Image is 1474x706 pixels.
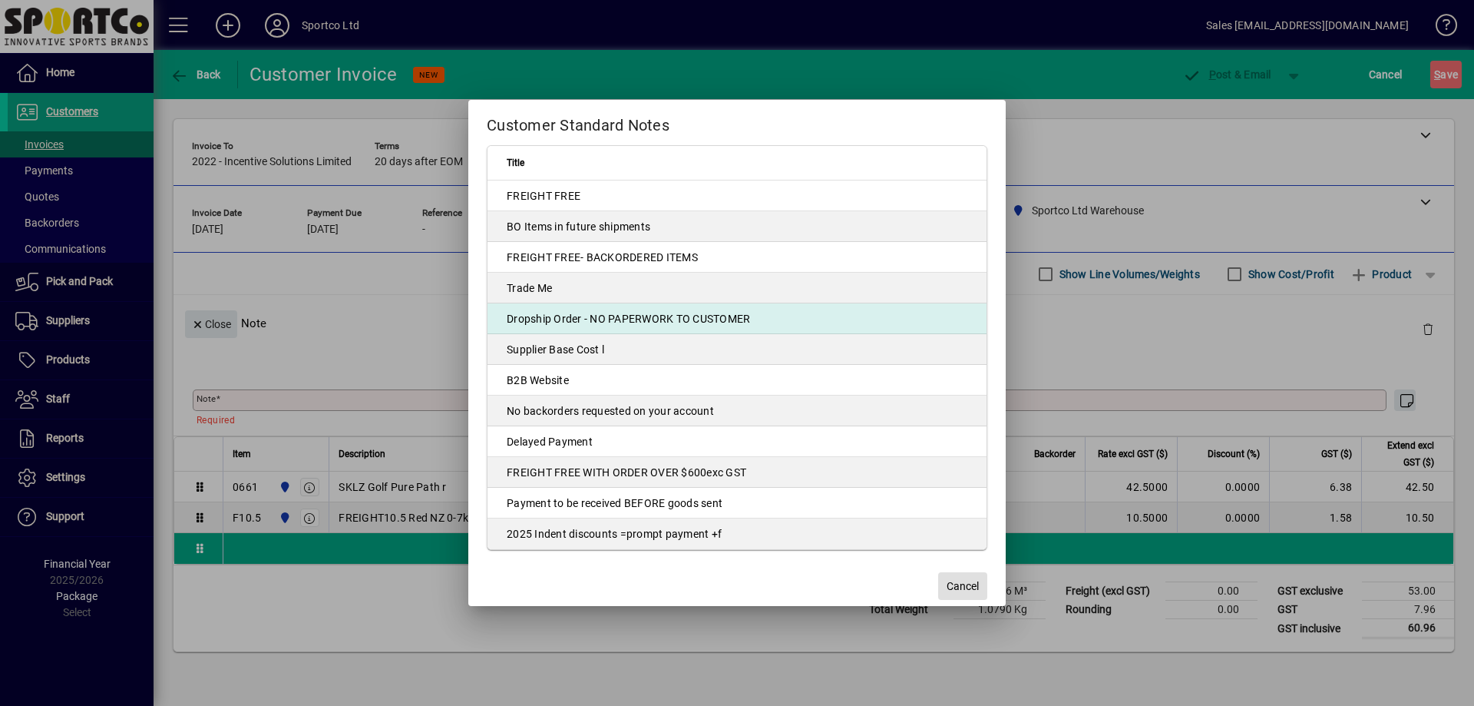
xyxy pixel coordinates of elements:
[487,365,987,396] td: B2B Website
[507,154,524,171] span: Title
[487,334,987,365] td: Supplier Base Cost l
[487,211,987,242] td: BO Items in future shipments
[947,578,979,595] span: Cancel
[938,572,987,600] button: Cancel
[487,273,987,303] td: Trade Me
[487,426,987,457] td: Delayed Payment
[487,242,987,273] td: FREIGHT FREE- BACKORDERED ITEMS
[487,181,987,211] td: FREIGHT FREE
[487,303,987,334] td: Dropship Order - NO PAPERWORK TO CUSTOMER
[487,488,987,519] td: Payment to be received BEFORE goods sent
[487,519,987,549] td: 2025 Indent discounts =prompt payment +f
[468,100,1006,144] h2: Customer Standard Notes
[487,457,987,488] td: FREIGHT FREE WITH ORDER OVER $600exc GST
[487,396,987,426] td: No backorders requested on your account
